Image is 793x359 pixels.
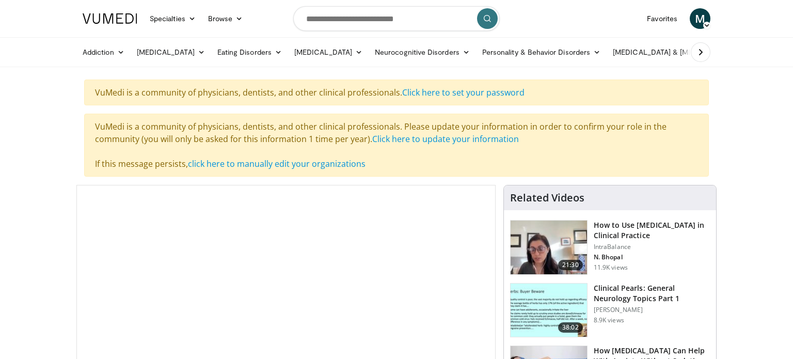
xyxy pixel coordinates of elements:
a: Browse [202,8,249,29]
a: Addiction [76,42,131,63]
input: Search topics, interventions [293,6,500,31]
div: VuMedi is a community of physicians, dentists, and other clinical professionals. [84,80,709,105]
p: 8.9K views [594,316,624,324]
a: Neurocognitive Disorders [369,42,476,63]
img: VuMedi Logo [83,13,137,24]
h3: How to Use [MEDICAL_DATA] in Clinical Practice [594,220,710,241]
a: Specialties [144,8,202,29]
p: 11.9K views [594,263,628,272]
a: Eating Disorders [211,42,288,63]
a: M [690,8,710,29]
h3: Clinical Pearls: General Neurology Topics Part 1 [594,283,710,304]
div: VuMedi is a community of physicians, dentists, and other clinical professionals. Please update yo... [84,114,709,177]
h4: Related Videos [510,192,584,204]
span: 38:02 [558,322,583,333]
span: 21:30 [558,260,583,270]
img: 662646f3-24dc-48fd-91cb-7f13467e765c.150x105_q85_crop-smart_upscale.jpg [511,221,587,274]
img: 91ec4e47-6cc3-4d45-a77d-be3eb23d61cb.150x105_q85_crop-smart_upscale.jpg [511,284,587,337]
a: 38:02 Clinical Pearls: General Neurology Topics Part 1 [PERSON_NAME] 8.9K views [510,283,710,338]
a: [MEDICAL_DATA] [131,42,211,63]
a: Personality & Behavior Disorders [476,42,607,63]
a: [MEDICAL_DATA] [288,42,369,63]
a: click here to manually edit your organizations [188,158,366,169]
a: 21:30 How to Use [MEDICAL_DATA] in Clinical Practice IntraBalance N. Bhopal 11.9K views [510,220,710,275]
p: [PERSON_NAME] [594,306,710,314]
a: Click here to set your password [402,87,525,98]
p: N. Bhopal [594,253,710,261]
a: [MEDICAL_DATA] & [MEDICAL_DATA] [607,42,754,63]
a: Click here to update your information [372,133,519,145]
a: Favorites [641,8,684,29]
p: IntraBalance [594,243,710,251]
